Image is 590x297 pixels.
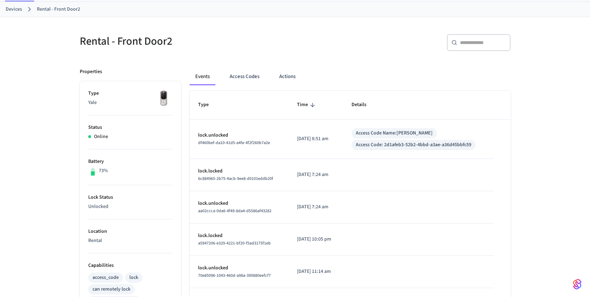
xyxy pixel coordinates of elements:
[37,6,80,13] a: Rental - Front Door2
[297,171,335,178] p: [DATE] 7:24 am
[92,286,130,293] div: can remotely lock
[356,141,471,149] div: Access Code: 2d1afeb3-52b2-4bbd-a3ae-a36d45bbfc59
[198,273,271,279] span: 70e85096-1043-460d-a98a-390880eefcf7
[297,135,335,143] p: [DATE] 8:51 am
[129,274,138,281] div: lock
[99,167,108,175] p: 73%
[198,240,271,246] span: a5947206-e329-4221-bf20-f5ad3175f1eb
[6,6,22,13] a: Devices
[198,140,270,146] span: df460bef-da10-41d5-a4fe-4f2f260b7a2e
[88,99,173,106] p: Yale
[88,194,173,201] p: Lock Status
[297,99,317,110] span: Time
[80,68,102,76] p: Properties
[356,130,433,137] div: Access Code Name: [PERSON_NAME]
[198,99,218,110] span: Type
[297,268,335,275] p: [DATE] 11:14 am
[88,158,173,165] p: Battery
[88,203,173,210] p: Unlocked
[297,203,335,211] p: [DATE] 7:24 am
[198,232,280,240] p: lock.locked
[297,236,335,243] p: [DATE] 10:05 pm
[94,133,108,141] p: Online
[573,279,581,290] img: SeamLogoGradient.69752ec5.svg
[155,90,173,108] img: Yale Assure Touchscreen Wifi Smart Lock, Satin Nickel, Front
[88,124,173,131] p: Status
[198,132,280,139] p: lock.unlocked
[274,68,301,85] button: Actions
[88,237,173,244] p: Rental
[92,274,119,281] div: access_code
[88,90,173,97] p: Type
[198,208,271,214] span: aa02ccca-0da6-4f49-8da4-d5586af43282
[80,34,291,49] h5: Rental - Front Door2
[88,228,173,235] p: Location
[190,68,215,85] button: Events
[198,200,280,207] p: lock.unlocked
[352,99,376,110] span: Details
[190,68,511,85] div: ant example
[198,167,280,175] p: lock.locked
[88,262,173,269] p: Capabilities
[198,176,273,182] span: 6c884965-2b75-4acb-9ee8-d0101eddb20f
[224,68,265,85] button: Access Codes
[198,264,280,272] p: lock.unlocked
